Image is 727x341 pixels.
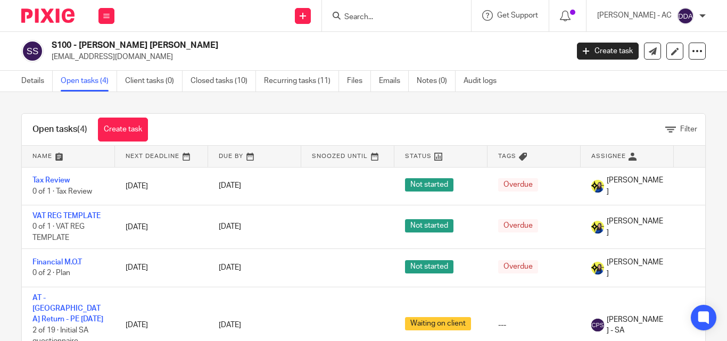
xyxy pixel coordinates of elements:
span: Get Support [497,12,538,19]
img: svg%3E [677,7,694,24]
span: [PERSON_NAME] - SA [607,314,663,336]
img: Pixie [21,9,75,23]
a: Recurring tasks (11) [264,71,339,92]
span: Snoozed Until [312,153,368,159]
a: Create task [577,43,639,60]
span: [DATE] [219,321,241,329]
a: Audit logs [464,71,505,92]
a: Files [347,71,371,92]
span: Not started [405,260,453,273]
a: Client tasks (0) [125,71,183,92]
span: [DATE] [219,182,241,190]
img: Bobo-Starbridge%201.jpg [591,221,604,234]
a: Details [21,71,53,92]
td: [DATE] [115,249,208,287]
img: Bobo-Starbridge%201.jpg [591,180,604,193]
p: [PERSON_NAME] - AC [597,10,672,21]
img: svg%3E [21,40,44,62]
a: Closed tasks (10) [191,71,256,92]
span: Tags [498,153,516,159]
div: --- [498,320,570,330]
span: [PERSON_NAME] [607,216,663,238]
img: svg%3E [591,319,604,331]
span: 0 of 2 · Plan [32,270,70,277]
p: [EMAIL_ADDRESS][DOMAIN_NAME] [52,52,561,62]
span: Filter [680,126,697,133]
td: [DATE] [115,205,208,248]
span: (4) [77,125,87,134]
td: [DATE] [115,167,208,205]
span: Overdue [498,219,538,232]
span: Not started [405,178,453,192]
span: [DATE] [219,264,241,272]
span: 0 of 1 · Tax Review [32,188,92,195]
a: Notes (0) [417,71,456,92]
h2: S100 - [PERSON_NAME] [PERSON_NAME] [52,40,459,51]
span: Overdue [498,260,538,273]
span: Status [405,153,432,159]
span: [DATE] [219,223,241,231]
input: Search [343,13,439,22]
a: Tax Review [32,177,70,184]
img: Bobo-Starbridge%201.jpg [591,262,604,275]
a: VAT REG TEMPLATE [32,212,101,220]
h1: Open tasks [32,124,87,135]
span: [PERSON_NAME] [607,175,663,197]
span: 0 of 1 · VAT REG TEMPLATE [32,223,85,242]
a: Emails [379,71,409,92]
span: Not started [405,219,453,232]
span: Waiting on client [405,317,471,330]
span: Overdue [498,178,538,192]
a: AT - [GEOGRAPHIC_DATA] Return - PE [DATE] [32,294,103,323]
a: Financial M.O.T [32,259,82,266]
span: [PERSON_NAME] [607,257,663,279]
a: Open tasks (4) [61,71,117,92]
a: Create task [98,118,148,142]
